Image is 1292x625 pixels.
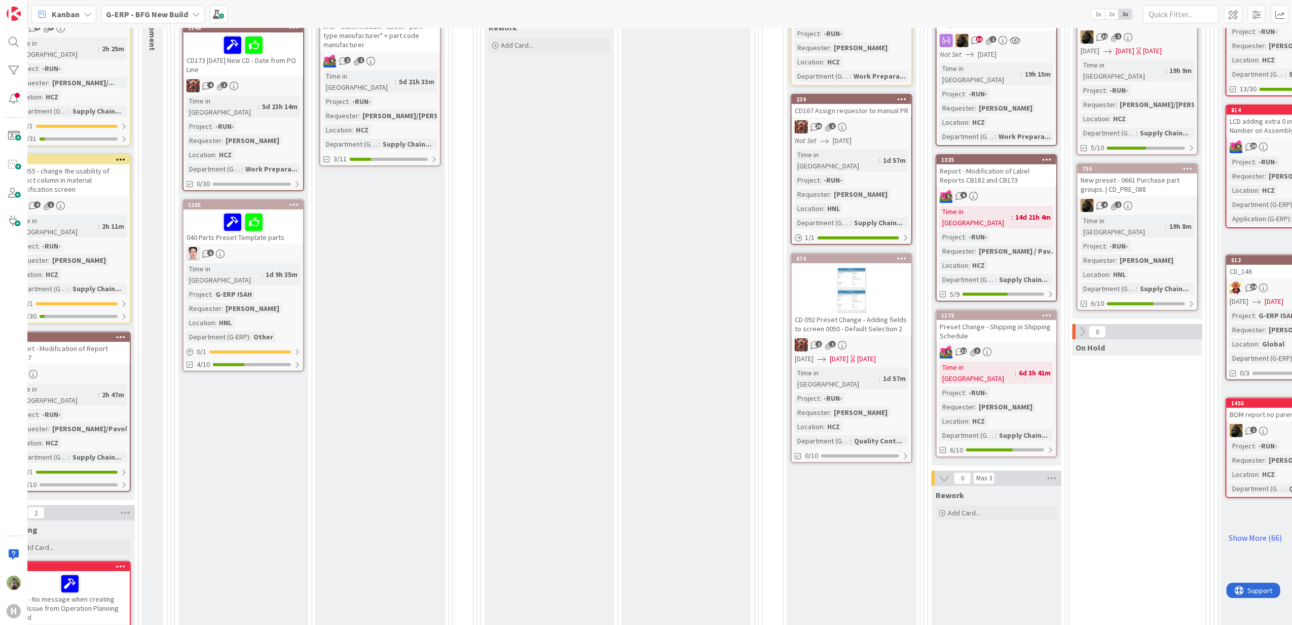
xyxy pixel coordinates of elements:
div: [PERSON_NAME]/[PERSON_NAME]... [360,110,481,121]
div: HCZ [353,124,371,135]
div: Report - Modification of Label Reports CB182 and CB173 [937,164,1056,187]
span: : [1285,68,1286,80]
div: Project [795,28,820,39]
div: Location [795,56,823,67]
span: : [830,189,831,200]
span: : [215,149,216,160]
div: -RUN- [966,88,990,99]
div: 1173 [941,312,1056,319]
div: Supply Chain... [852,217,905,228]
div: Supply Chain... [70,106,124,117]
span: : [38,63,40,74]
span: [DATE] [833,135,852,146]
div: Time in [GEOGRAPHIC_DATA] [795,149,879,171]
div: CD PRE 052 Preset change - add info into " stock module" about " part type manufacturer" + part c... [320,11,440,51]
a: 1335Report - Modification of Label Reports CB182 and CB173JKTime in [GEOGRAPHIC_DATA]:14d 21h 4mP... [936,154,1057,302]
span: : [1265,170,1266,182]
div: Requester [187,135,222,146]
div: Requester [187,303,222,314]
span: : [379,138,380,150]
div: 239 [796,96,911,103]
div: Project [795,175,820,186]
input: Quick Filter... [1143,5,1219,23]
a: 1146CD173 [DATE] New CD - Date from PO LineJKTime in [GEOGRAPHIC_DATA]:5d 23h 14mProject:-RUN-Req... [182,22,304,191]
div: Department (G-ERP) [795,71,850,82]
span: 5 [207,250,214,256]
span: : [879,155,880,166]
div: Project [323,96,348,107]
span: 2 [1115,201,1122,208]
div: 730New preset - 0661 Purchase part groups. | CD_PRE_088 [1078,164,1197,196]
img: JK [323,54,337,67]
span: 5/10 [1091,143,1104,153]
span: : [48,77,50,88]
div: 900CD_055 - change the usability of project column in material specification screen [10,155,130,196]
img: ND [1081,199,1094,212]
span: 1 / 1 [805,232,815,243]
span: : [68,283,70,294]
div: -RUN- [821,28,845,39]
div: Supply Chain... [1137,127,1191,138]
span: 5/9 [950,289,959,300]
span: : [241,163,243,175]
div: [PERSON_NAME] [223,135,282,146]
span: : [262,269,263,280]
div: Location [1230,54,1258,65]
div: 1146 [188,24,303,31]
div: [PERSON_NAME] [50,255,108,266]
div: CD 092 Preset Change - Adding fields to screen 0050 - Default Selection 2 [792,313,911,335]
div: -RUN- [1107,85,1131,96]
span: [DATE] [978,49,996,60]
div: Department (G-ERP) [940,131,994,142]
span: : [352,124,353,135]
div: HCZ [825,56,842,67]
div: Time in [GEOGRAPHIC_DATA] [940,63,1021,85]
div: Location [187,317,215,328]
span: : [1258,185,1260,196]
span: : [1254,26,1256,37]
span: 4 [207,82,214,88]
img: JK [795,120,808,133]
div: Department (G-ERP) [323,138,379,150]
span: : [1254,310,1256,321]
div: Application (G-ERP) [1230,213,1290,224]
div: Requester [13,77,48,88]
div: 19h 15m [1022,68,1053,80]
span: 6/10 [1091,298,1104,309]
div: 1335 [941,156,1056,163]
span: 0/30 [197,179,210,189]
div: JK [937,190,1056,203]
div: Department (G-ERP) [795,217,850,228]
div: Time in [GEOGRAPHIC_DATA] [1081,59,1165,82]
div: CD167 Assign requestor to manual PR [792,104,911,117]
div: Location [323,124,352,135]
div: [PERSON_NAME] [1117,255,1176,266]
span: 0 / 1 [23,298,33,309]
div: Supply Chain... [996,274,1050,285]
a: 900CD_055 - change the usability of project column in material specification screenTime in [GEOGR... [9,154,131,324]
img: JK [940,190,953,203]
span: 30 [976,36,983,43]
div: Requester [1230,40,1265,51]
span: 2 [344,57,351,63]
span: : [211,121,213,132]
div: Project [1230,310,1254,321]
div: 1265 [188,201,303,209]
div: ND [1078,30,1197,44]
div: HCZ [216,149,234,160]
img: Visit kanbanzone.com [7,7,21,21]
div: ll [183,247,303,260]
div: Project [187,289,211,300]
div: CD173 [DATE] New CD - Date from PO Line [183,32,303,76]
span: : [1105,240,1107,252]
div: Time in [GEOGRAPHIC_DATA] [13,215,98,237]
div: 730 [1082,165,1197,172]
div: Location [940,117,968,128]
div: 5d 23h 14m [260,101,300,112]
div: HCZ [1111,113,1128,124]
div: Location [795,203,823,214]
div: 1/1 [792,231,911,244]
div: [PERSON_NAME]/... [50,77,117,88]
span: : [68,106,70,117]
span: : [38,240,40,252]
